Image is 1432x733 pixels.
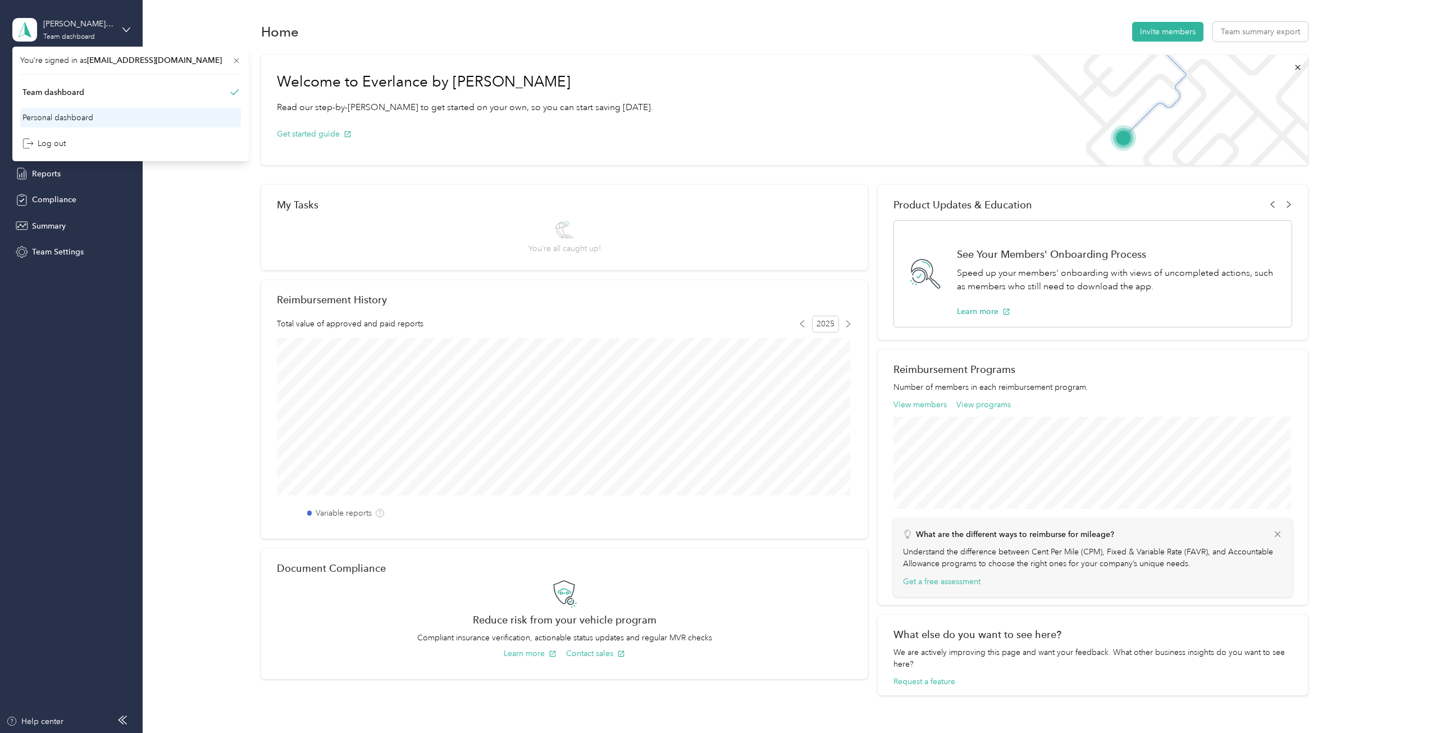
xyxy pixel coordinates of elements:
[277,101,653,115] p: Read our step-by-[PERSON_NAME] to get started on your own, so you can start saving [DATE].
[812,316,839,333] span: 2025
[528,243,601,254] span: You’re all caught up!
[22,86,84,98] div: Team dashboard
[956,399,1011,411] button: View programs
[277,632,852,644] p: Compliant insurance verification, actionable status updates and regular MVR checks
[20,54,241,66] span: You’re signed in as
[22,112,93,124] div: Personal dashboard
[1132,22,1203,42] button: Invite members
[22,138,66,149] div: Log out
[277,318,423,330] span: Total value of approved and paid reports
[893,381,1292,393] p: Number of members in each reimbursement program.
[893,399,947,411] button: View members
[1020,55,1308,165] img: Welcome to everlance
[32,246,84,258] span: Team Settings
[43,18,113,30] div: [PERSON_NAME] Approved
[903,576,980,588] button: Get a free assessment
[957,248,1280,260] h1: See Your Members' Onboarding Process
[893,647,1292,670] div: We are actively improving this page and want your feedback. What other business insights do you w...
[6,716,63,727] button: Help center
[957,306,1010,317] button: Learn more
[277,128,352,140] button: Get started guide
[893,629,1292,640] div: What else do you want to see here?
[32,220,66,232] span: Summary
[916,529,1114,540] p: What are the different ways to reimburse for mileage?
[316,507,372,519] label: Variable reports
[893,199,1032,211] span: Product Updates & Education
[1213,22,1308,42] button: Team summary export
[903,546,1282,570] p: Understand the difference between Cent Per Mile (CPM), Fixed & Variable Rate (FAVR), and Accounta...
[277,614,852,626] h2: Reduce risk from your vehicle program
[32,168,61,180] span: Reports
[957,266,1280,294] p: Speed up your members' onboarding with views of uncompleted actions, such as members who still ne...
[277,294,387,306] h2: Reimbursement History
[1369,670,1432,733] iframe: Everlance-gr Chat Button Frame
[277,562,386,574] h2: Document Compliance
[893,363,1292,375] h2: Reimbursement Programs
[261,26,299,38] h1: Home
[277,73,653,91] h1: Welcome to Everlance by [PERSON_NAME]
[277,199,852,211] div: My Tasks
[504,648,557,659] button: Learn more
[566,648,625,659] button: Contact sales
[32,194,76,206] span: Compliance
[43,34,95,40] div: Team dashboard
[893,676,955,688] button: Request a feature
[87,56,222,65] span: [EMAIL_ADDRESS][DOMAIN_NAME]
